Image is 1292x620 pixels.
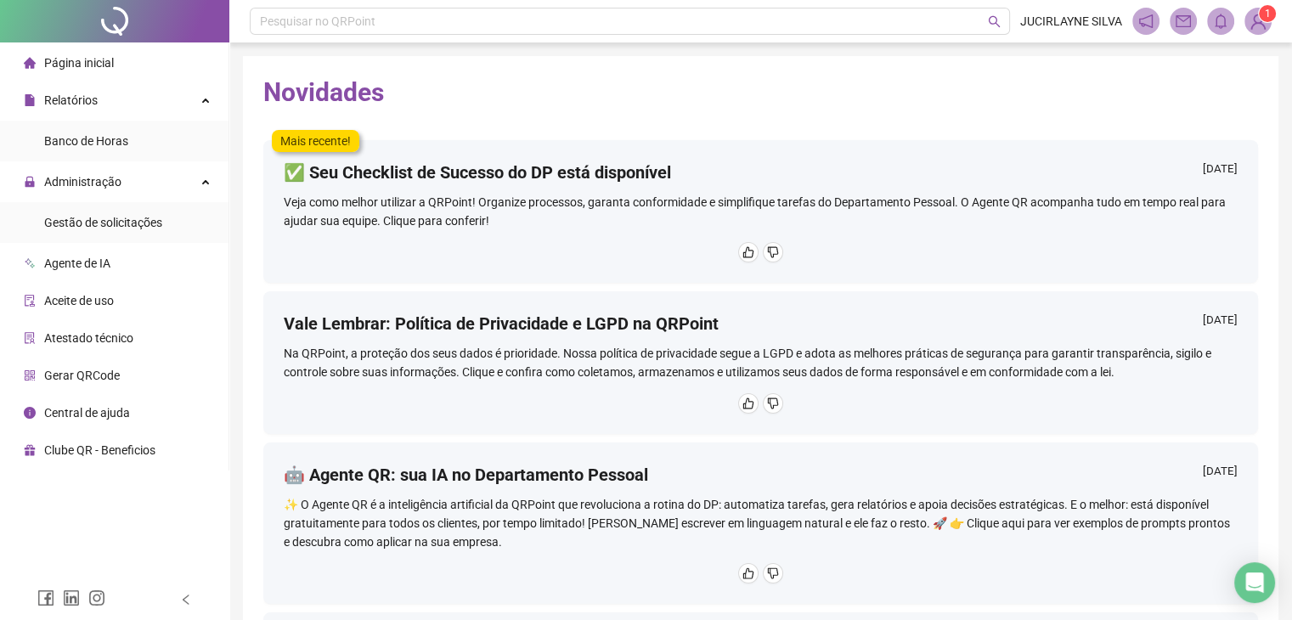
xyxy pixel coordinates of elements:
span: Gerar QRCode [44,369,120,382]
span: 1 [1265,8,1271,20]
span: gift [24,444,36,456]
h4: ✅ Seu Checklist de Sucesso do DP está disponível [284,161,671,184]
span: dislike [767,567,779,579]
span: dislike [767,397,779,409]
span: search [988,15,1001,28]
span: bell [1213,14,1228,29]
div: [DATE] [1203,463,1238,484]
span: audit [24,295,36,307]
div: Na QRPoint, a proteção dos seus dados é prioridade. Nossa política de privacidade segue a LGPD e ... [284,344,1238,381]
span: Página inicial [44,56,114,70]
span: qrcode [24,369,36,381]
div: ✨ O Agente QR é a inteligência artificial da QRPoint que revoluciona a rotina do DP: automatiza t... [284,495,1238,551]
label: Mais recente! [272,130,359,152]
span: instagram [88,589,105,606]
span: Atestado técnico [44,331,133,345]
span: Administração [44,175,121,189]
span: Clube QR - Beneficios [44,443,155,457]
span: like [742,567,754,579]
span: linkedin [63,589,80,606]
span: file [24,94,36,106]
span: Agente de IA [44,256,110,270]
span: mail [1176,14,1191,29]
span: Central de ajuda [44,406,130,420]
span: dislike [767,246,779,258]
img: 94867 [1245,8,1271,34]
div: Open Intercom Messenger [1234,562,1275,603]
span: Aceite de uso [44,294,114,307]
span: like [742,246,754,258]
span: solution [24,332,36,344]
div: [DATE] [1203,312,1238,333]
span: lock [24,176,36,188]
div: Veja como melhor utilizar a QRPoint! Organize processos, garanta conformidade e simplifique taref... [284,193,1238,230]
span: notification [1138,14,1154,29]
h2: Novidades [263,76,1258,109]
span: like [742,397,754,409]
span: Banco de Horas [44,134,128,148]
span: Gestão de solicitações [44,216,162,229]
div: [DATE] [1203,161,1238,182]
span: Relatórios [44,93,98,107]
span: JUCIRLAYNE SILVA [1020,12,1122,31]
span: home [24,57,36,69]
span: info-circle [24,407,36,419]
sup: Atualize o seu contato no menu Meus Dados [1259,5,1276,22]
span: facebook [37,589,54,606]
h4: 🤖 Agente QR: sua IA no Departamento Pessoal [284,463,648,487]
span: left [180,594,192,606]
h4: Vale Lembrar: Política de Privacidade e LGPD na QRPoint [284,312,719,335]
